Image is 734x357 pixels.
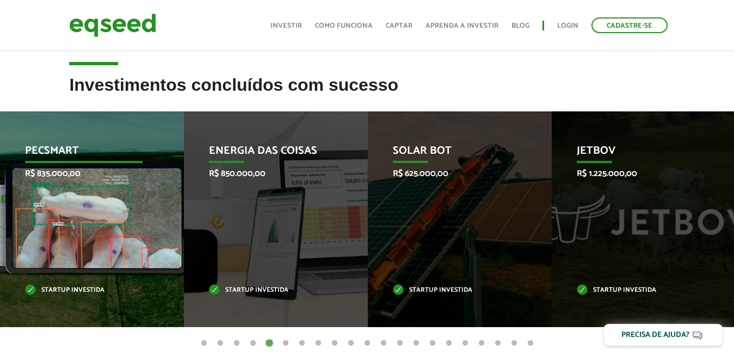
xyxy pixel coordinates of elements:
[393,145,510,163] p: Solar Bot
[329,338,340,349] button: 9 of 21
[346,338,356,349] button: 10 of 21
[591,17,668,33] a: Cadastre-se
[394,338,405,349] button: 13 of 21
[69,76,664,111] h2: Investimentos concluídos com sucesso
[378,338,389,349] button: 12 of 21
[509,338,520,349] button: 20 of 21
[411,338,422,349] button: 14 of 21
[25,145,143,163] p: Pecsmart
[476,338,487,349] button: 18 of 21
[199,338,209,349] button: 1 of 21
[69,11,156,40] img: EqSeed
[315,22,373,29] a: Como funciona
[577,145,694,163] p: JetBov
[297,338,307,349] button: 7 of 21
[270,22,302,29] a: Investir
[511,22,529,29] a: Blog
[386,22,412,29] a: Captar
[525,338,536,349] button: 21 of 21
[25,168,143,179] p: R$ 835.000,00
[577,287,694,293] p: Startup investida
[280,338,291,349] button: 6 of 21
[393,168,510,179] p: R$ 625.000,00
[427,338,438,349] button: 15 of 21
[425,22,498,29] a: Aprenda a investir
[248,338,258,349] button: 4 of 21
[264,338,275,349] button: 5 of 21
[25,287,143,293] p: Startup investida
[393,287,510,293] p: Startup investida
[231,338,242,349] button: 3 of 21
[492,338,503,349] button: 19 of 21
[557,22,578,29] a: Login
[313,338,324,349] button: 8 of 21
[443,338,454,349] button: 16 of 21
[209,145,326,163] p: Energia das Coisas
[209,168,326,179] p: R$ 850.000,00
[460,338,471,349] button: 17 of 21
[209,287,326,293] p: Startup investida
[362,338,373,349] button: 11 of 21
[215,338,226,349] button: 2 of 21
[577,168,694,179] p: R$ 1.225.000,00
